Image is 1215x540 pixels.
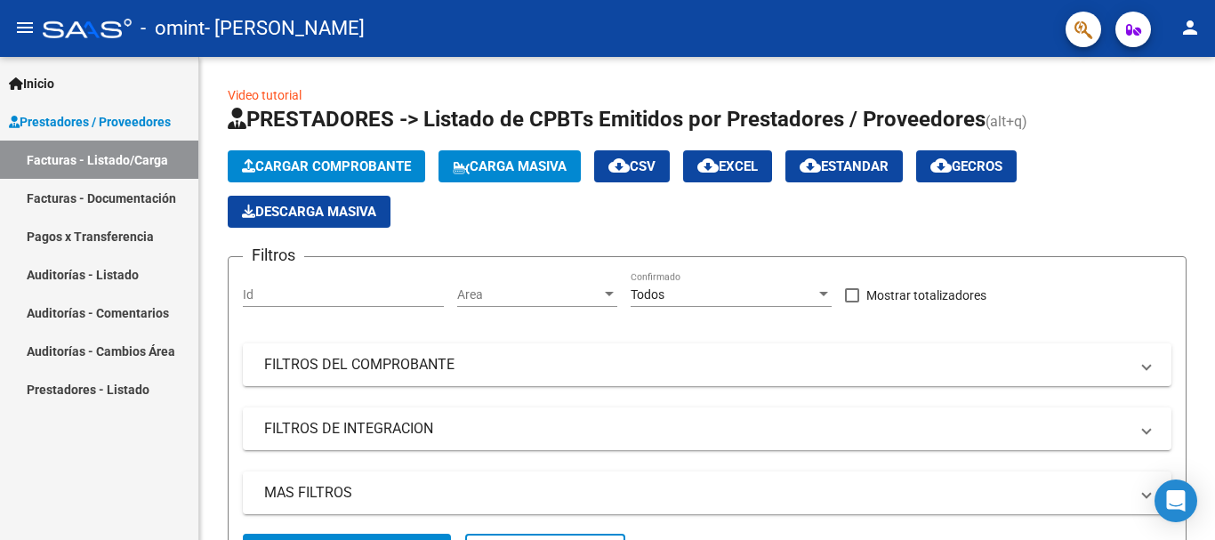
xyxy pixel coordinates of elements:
[800,158,889,174] span: Estandar
[264,419,1129,439] mat-panel-title: FILTROS DE INTEGRACION
[785,150,903,182] button: Estandar
[608,158,656,174] span: CSV
[228,196,390,228] app-download-masive: Descarga masiva de comprobantes (adjuntos)
[930,158,1002,174] span: Gecros
[243,243,304,268] h3: Filtros
[930,155,952,176] mat-icon: cloud_download
[228,107,986,132] span: PRESTADORES -> Listado de CPBTs Emitidos por Prestadores / Proveedores
[14,17,36,38] mat-icon: menu
[205,9,365,48] span: - [PERSON_NAME]
[594,150,670,182] button: CSV
[242,204,376,220] span: Descarga Masiva
[866,285,986,306] span: Mostrar totalizadores
[800,155,821,176] mat-icon: cloud_download
[916,150,1017,182] button: Gecros
[264,355,1129,375] mat-panel-title: FILTROS DEL COMPROBANTE
[453,158,567,174] span: Carga Masiva
[228,196,390,228] button: Descarga Masiva
[228,88,302,102] a: Video tutorial
[1155,480,1197,522] div: Open Intercom Messenger
[243,407,1171,450] mat-expansion-panel-header: FILTROS DE INTEGRACION
[1179,17,1201,38] mat-icon: person
[608,155,630,176] mat-icon: cloud_download
[697,155,719,176] mat-icon: cloud_download
[9,74,54,93] span: Inicio
[683,150,772,182] button: EXCEL
[9,112,171,132] span: Prestadores / Proveedores
[243,343,1171,386] mat-expansion-panel-header: FILTROS DEL COMPROBANTE
[242,158,411,174] span: Cargar Comprobante
[264,483,1129,503] mat-panel-title: MAS FILTROS
[697,158,758,174] span: EXCEL
[228,150,425,182] button: Cargar Comprobante
[631,287,664,302] span: Todos
[243,471,1171,514] mat-expansion-panel-header: MAS FILTROS
[986,113,1027,130] span: (alt+q)
[141,9,205,48] span: - omint
[439,150,581,182] button: Carga Masiva
[457,287,601,302] span: Area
